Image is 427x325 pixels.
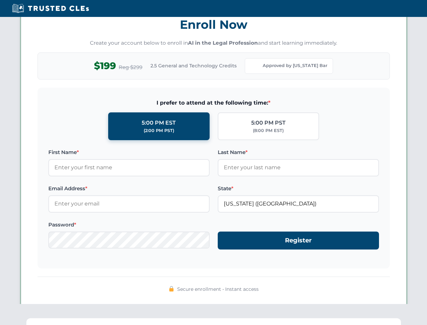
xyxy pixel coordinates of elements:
[218,159,379,176] input: Enter your last name
[251,61,260,71] img: Florida Bar
[218,232,379,250] button: Register
[150,62,237,69] span: 2.5 General and Technology Credits
[169,286,174,291] img: 🔒
[144,127,174,134] div: (2:00 PM PST)
[263,62,327,69] span: Approved by [US_STATE] Bar
[48,99,379,107] span: I prefer to attend at the following time:
[48,159,210,176] input: Enter your first name
[253,127,284,134] div: (8:00 PM EST)
[94,58,116,73] span: $199
[38,39,390,47] p: Create your account below to enroll in and start learning immediately.
[38,14,390,35] h3: Enroll Now
[218,148,379,156] label: Last Name
[177,285,259,293] span: Secure enrollment • Instant access
[10,3,91,14] img: Trusted CLEs
[48,185,210,193] label: Email Address
[251,118,286,127] div: 5:00 PM PST
[142,118,176,127] div: 5:00 PM EST
[48,148,210,156] label: First Name
[218,195,379,212] input: Florida (FL)
[188,40,258,46] strong: AI in the Legal Profession
[48,195,210,212] input: Enter your email
[218,185,379,193] label: State
[48,221,210,229] label: Password
[119,63,142,71] span: Reg $299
